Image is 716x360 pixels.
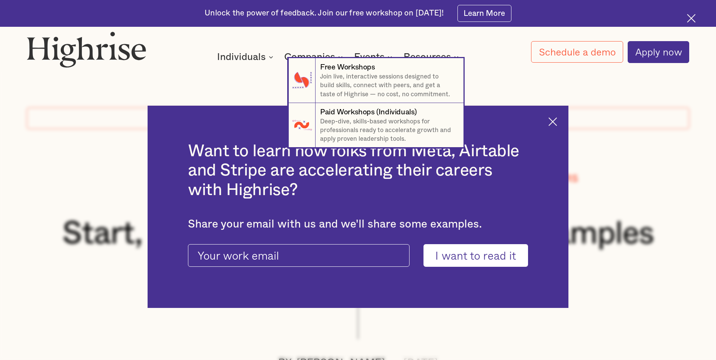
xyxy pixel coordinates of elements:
div: Individuals [217,52,276,62]
div: Events [354,52,385,62]
div: Resources [403,52,461,62]
h2: Want to learn how folks from Meta, Airtable and Stripe are accelerating their careers with Highrise? [188,142,528,200]
form: current-ascender-blog-article-modal-form [188,244,528,266]
div: Companies [284,52,335,62]
div: Resources [403,52,451,62]
a: Apply now [628,41,689,63]
a: Paid Workshops (Individuals)Deep-dive, skills-based workshops for professionals ready to accelera... [288,103,463,148]
a: Learn More [457,5,511,22]
input: I want to read it [423,244,528,266]
div: Individuals [217,52,266,62]
p: Deep-dive, skills-based workshops for professionals ready to accelerate growth and apply proven l... [320,117,454,144]
div: Unlock the power of feedback. Join our free workshop on [DATE]! [205,8,444,18]
input: Your work email [188,244,410,266]
div: Free Workshops [320,62,375,72]
a: Schedule a demo [531,41,623,63]
img: Highrise logo [27,31,146,68]
div: Share your email with us and we'll share some examples. [188,218,528,231]
p: Join live, interactive sessions designed to build skills, connect with peers, and get a taste of ... [320,72,454,99]
div: Paid Workshops (Individuals) [320,107,417,117]
img: Cross icon [687,14,696,23]
a: Free WorkshopsJoin live, interactive sessions designed to build skills, connect with peers, and g... [288,58,463,103]
div: Companies [284,52,345,62]
div: Events [354,52,394,62]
